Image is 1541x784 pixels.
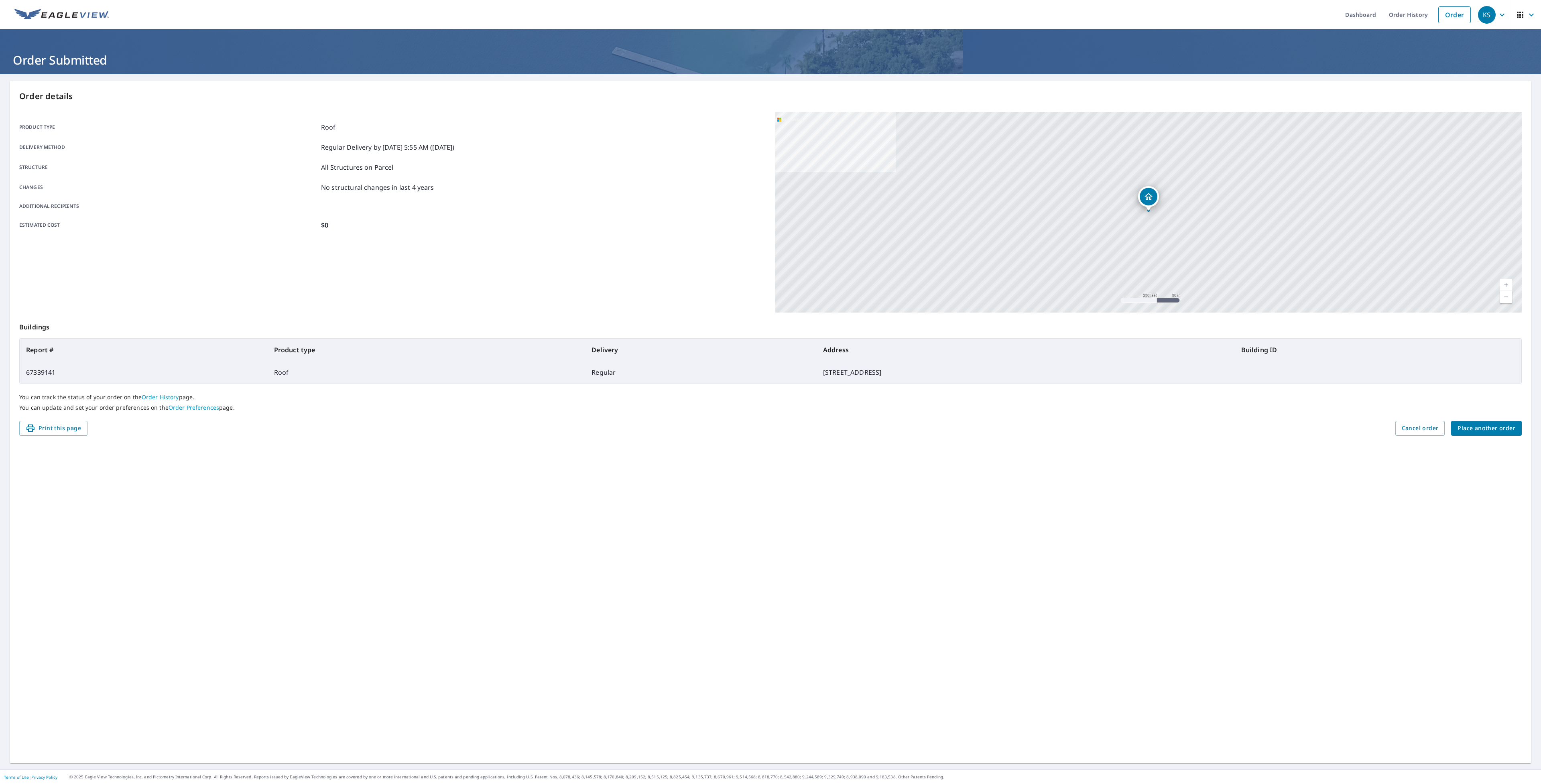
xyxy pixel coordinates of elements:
p: Changes [19,183,318,192]
p: You can update and set your order preferences on the page. [19,404,1522,411]
td: [STREET_ADDRESS] [817,361,1235,384]
a: Order Preferences [169,404,219,411]
td: Roof [268,361,585,384]
p: Regular Delivery by [DATE] 5:55 AM ([DATE]) [321,142,454,152]
p: You can track the status of your order on the page. [19,394,1522,401]
p: Structure [19,162,318,172]
p: Product type [19,122,318,132]
a: Current Level 17, Zoom Out [1500,291,1512,303]
span: Place another order [1458,423,1515,433]
a: Privacy Policy [31,774,57,780]
th: Address [817,339,1235,361]
span: Cancel order [1402,423,1439,433]
div: KS [1478,6,1496,24]
p: $0 [321,220,328,230]
p: Order details [19,90,1522,102]
th: Report # [20,339,268,361]
button: Cancel order [1395,421,1445,436]
img: EV Logo [14,9,109,21]
th: Delivery [585,339,817,361]
th: Building ID [1235,339,1521,361]
p: Delivery method [19,142,318,152]
td: Regular [585,361,817,384]
td: 67339141 [20,361,268,384]
div: Dropped pin, building 1, Residential property, 251 East St Pittsford, NY 14534 [1138,186,1159,211]
p: © 2025 Eagle View Technologies, Inc. and Pictometry International Corp. All Rights Reserved. Repo... [69,774,1537,780]
a: Order History [142,393,179,401]
a: Order [1438,6,1471,23]
h1: Order Submitted [10,52,1531,68]
a: Current Level 17, Zoom In [1500,279,1512,291]
button: Print this page [19,421,87,436]
p: | [4,775,57,780]
p: Estimated cost [19,220,318,230]
p: Additional recipients [19,203,318,210]
th: Product type [268,339,585,361]
p: No structural changes in last 4 years [321,183,434,192]
p: Buildings [19,313,1522,338]
p: Roof [321,122,336,132]
span: Print this page [26,423,81,433]
p: All Structures on Parcel [321,162,394,172]
button: Place another order [1451,421,1522,436]
a: Terms of Use [4,774,29,780]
